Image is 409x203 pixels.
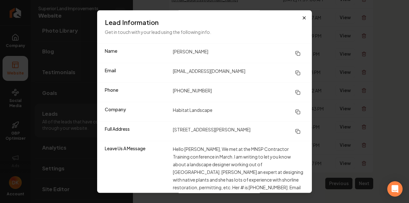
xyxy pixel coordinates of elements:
h3: Lead Information [105,18,304,27]
dt: Leave Us A Message [105,145,168,203]
dd: [PHONE_NUMBER] [173,87,304,98]
dt: Email [105,67,168,79]
dd: Habitat Landscape [173,106,304,118]
dt: Name [105,48,168,59]
dd: [EMAIL_ADDRESS][DOMAIN_NAME] [173,67,304,79]
dt: Full Address [105,126,168,137]
dt: Company [105,106,168,118]
dt: Phone [105,87,168,98]
dd: Hello [PERSON_NAME], We met at the MNSP Contractor Training conference in March. I am writing to ... [173,145,304,203]
p: Get in touch with your lead using the following info. [105,28,304,36]
dd: [STREET_ADDRESS][PERSON_NAME] [173,126,304,137]
dd: [PERSON_NAME] [173,48,304,59]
